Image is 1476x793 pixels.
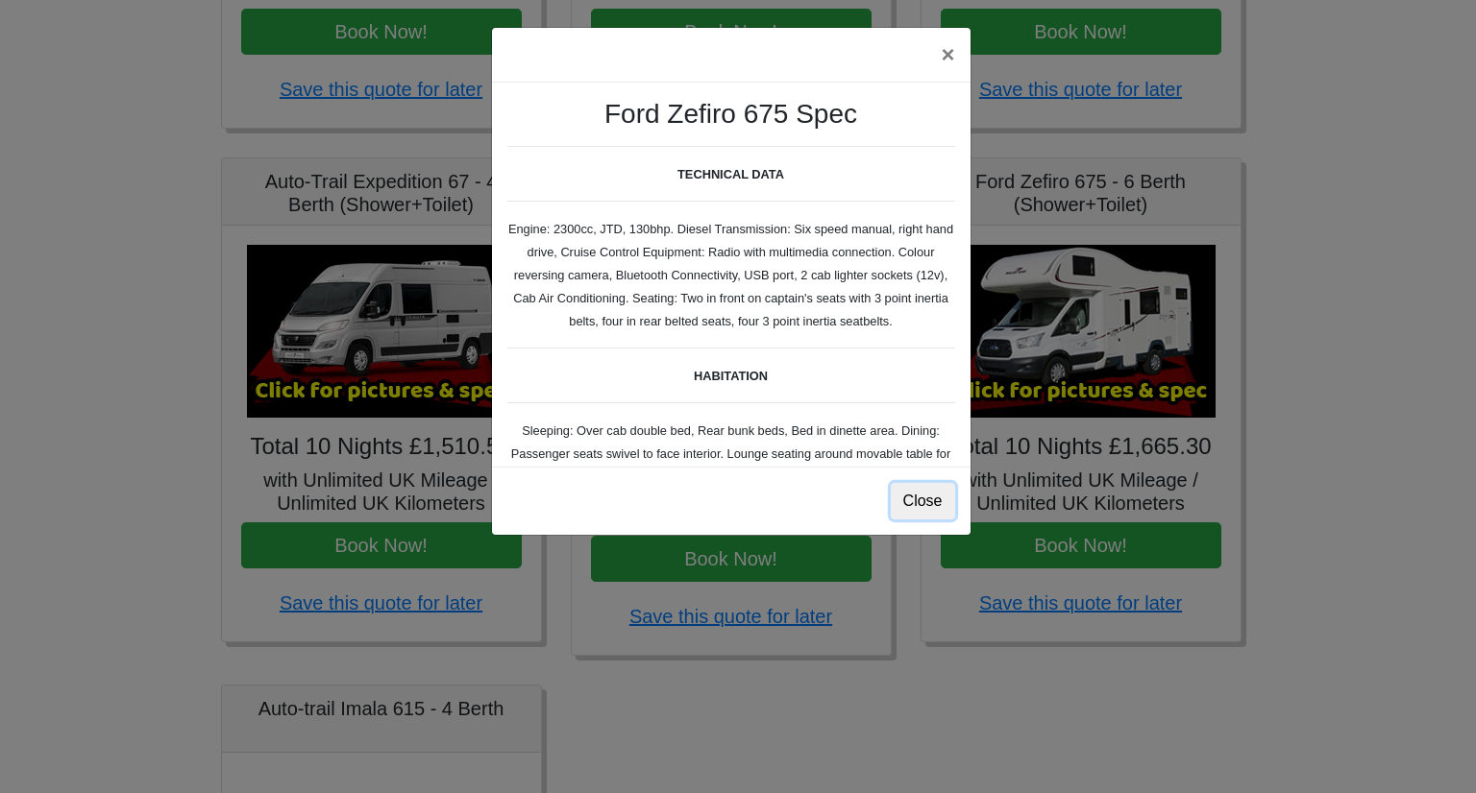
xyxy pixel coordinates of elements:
[891,483,955,519] button: Close
[677,167,784,181] b: TECHNICAL DATA
[694,369,768,383] b: HABITATION
[507,98,955,131] h3: Ford Zefiro 675 Spec
[925,28,970,82] button: ×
